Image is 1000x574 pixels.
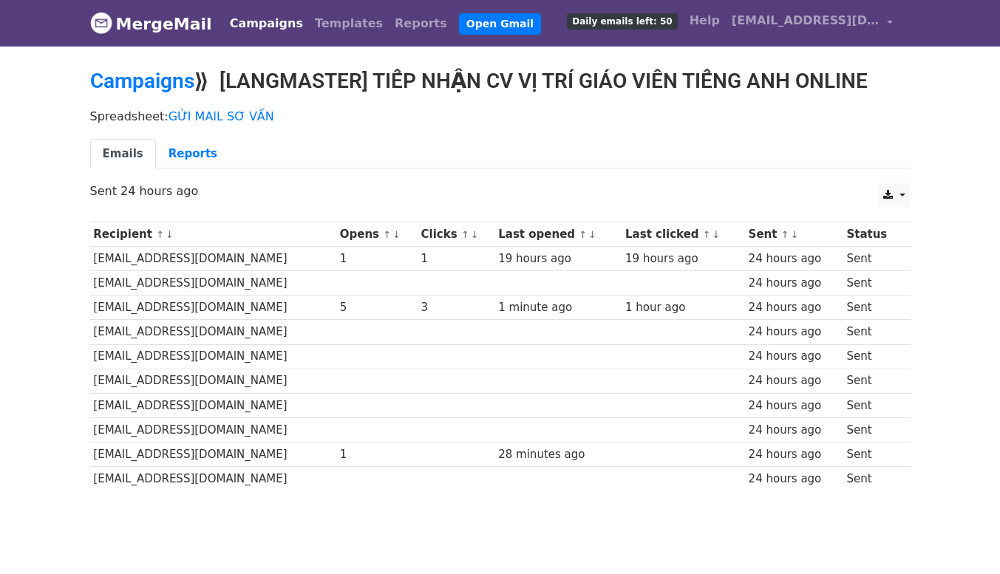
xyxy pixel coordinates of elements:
a: Campaigns [224,9,309,38]
div: 19 hours ago [498,250,618,267]
div: 24 hours ago [749,446,840,463]
div: 19 hours ago [625,250,741,267]
h2: ⟫ [LANGMASTER] TIẾP NHẬN CV VỊ TRÍ GIÁO VIÊN TIẾNG ANH ONLINE [90,69,911,94]
td: Sent [843,442,902,466]
img: MergeMail logo [90,12,112,34]
td: [EMAIL_ADDRESS][DOMAIN_NAME] [90,393,336,417]
td: Sent [843,393,902,417]
a: [EMAIL_ADDRESS][DOMAIN_NAME] [726,6,899,41]
th: Last opened [494,222,622,247]
td: [EMAIL_ADDRESS][DOMAIN_NAME] [90,271,336,295]
th: Last clicked [622,222,745,247]
span: [EMAIL_ADDRESS][DOMAIN_NAME] [732,12,880,30]
a: Reports [389,9,453,38]
td: Sent [843,467,902,491]
th: Sent [745,222,843,247]
td: Sent [843,417,902,442]
a: GỬI MAIL SƠ VẤN [169,109,274,123]
td: [EMAIL_ADDRESS][DOMAIN_NAME] [90,320,336,344]
th: Clicks [418,222,495,247]
a: Help [684,6,726,35]
div: 1 [340,446,414,463]
a: ↓ [712,229,721,240]
a: ↑ [703,229,711,240]
th: Recipient [90,222,336,247]
td: [EMAIL_ADDRESS][DOMAIN_NAME] [90,295,336,320]
td: Sent [843,369,902,393]
td: [EMAIL_ADDRESS][DOMAIN_NAME] [90,417,336,442]
td: Sent [843,247,902,271]
p: Sent 24 hours ago [90,183,911,199]
div: 24 hours ago [749,275,840,292]
div: 1 hour ago [625,299,741,316]
a: ↑ [461,229,469,240]
th: Opens [336,222,418,247]
a: ↓ [588,229,596,240]
a: Templates [309,9,389,38]
div: 1 [340,250,414,267]
a: Daily emails left: 50 [561,6,683,35]
th: Status [843,222,902,247]
div: 1 [421,250,492,267]
p: Spreadsheet: [90,109,911,124]
div: 24 hours ago [749,422,840,439]
td: Sent [843,320,902,344]
a: Reports [156,139,230,169]
td: [EMAIL_ADDRESS][DOMAIN_NAME] [90,247,336,271]
td: [EMAIL_ADDRESS][DOMAIN_NAME] [90,344,336,369]
a: ↑ [383,229,391,240]
div: 24 hours ago [749,324,840,341]
a: ↑ [781,229,789,240]
td: [EMAIL_ADDRESS][DOMAIN_NAME] [90,467,336,491]
td: Sent [843,344,902,369]
a: MergeMail [90,8,212,39]
a: ↑ [579,229,587,240]
div: 24 hours ago [749,372,840,389]
div: 1 minute ago [498,299,618,316]
a: ↓ [392,229,401,240]
td: [EMAIL_ADDRESS][DOMAIN_NAME] [90,442,336,466]
a: ↓ [471,229,479,240]
a: ↓ [790,229,798,240]
div: 5 [340,299,414,316]
div: 24 hours ago [749,471,840,488]
td: Sent [843,295,902,320]
span: Daily emails left: 50 [567,13,677,30]
a: Emails [90,139,156,169]
td: [EMAIL_ADDRESS][DOMAIN_NAME] [90,369,336,393]
a: ↓ [166,229,174,240]
div: 24 hours ago [749,397,840,414]
a: Open Gmail [459,13,541,35]
div: 24 hours ago [749,348,840,365]
div: 24 hours ago [749,299,840,316]
a: Campaigns [90,69,194,93]
a: ↑ [156,229,164,240]
div: 28 minutes ago [498,446,618,463]
td: Sent [843,271,902,295]
div: 24 hours ago [749,250,840,267]
div: 3 [421,299,492,316]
